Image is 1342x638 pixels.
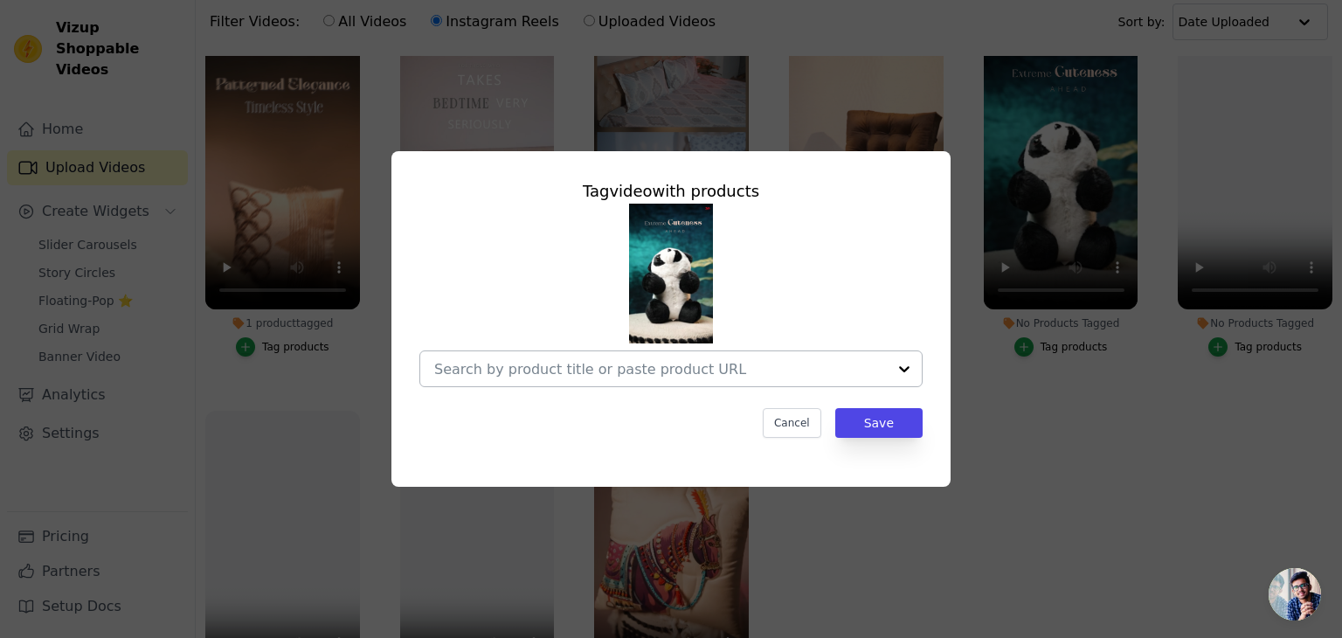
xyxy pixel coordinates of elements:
button: Cancel [763,408,821,438]
img: reel-preview-edivina.myshopify.com-3701149127286041538_66320435024.jpeg [629,204,713,343]
button: Save [835,408,923,438]
input: Search by product title or paste product URL [434,361,887,378]
div: Open chat [1269,568,1321,621]
div: Tag video with products [419,179,923,204]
